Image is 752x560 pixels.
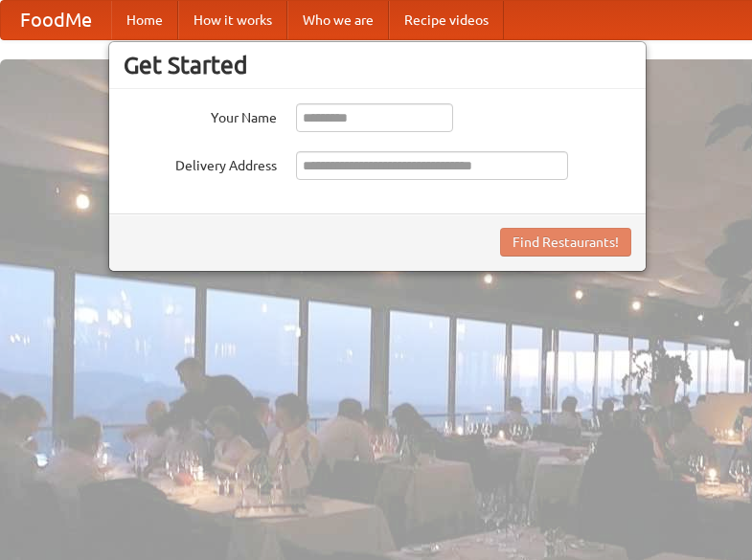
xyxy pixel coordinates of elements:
[111,1,178,39] a: Home
[1,1,111,39] a: FoodMe
[124,103,277,127] label: Your Name
[287,1,389,39] a: Who we are
[178,1,287,39] a: How it works
[389,1,504,39] a: Recipe videos
[500,228,631,257] button: Find Restaurants!
[124,51,631,79] h3: Get Started
[124,151,277,175] label: Delivery Address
